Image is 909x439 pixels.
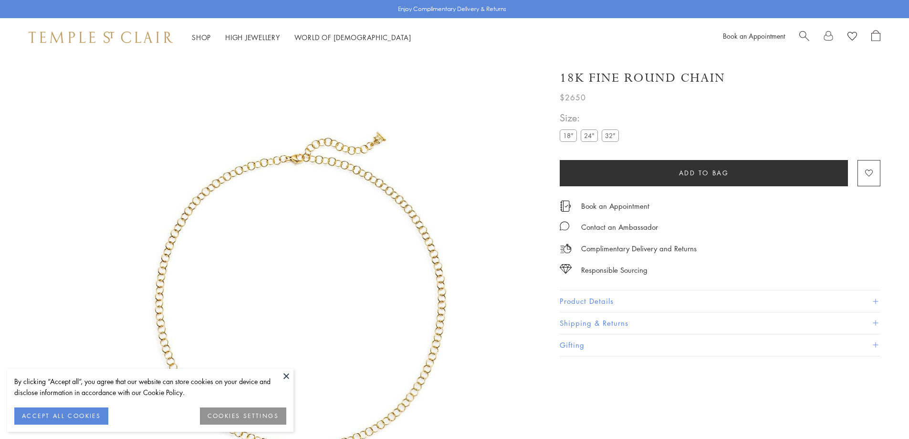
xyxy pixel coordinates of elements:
[560,91,586,104] span: $2650
[225,32,280,42] a: High JewelleryHigh Jewellery
[560,110,623,126] span: Size:
[398,4,506,14] p: Enjoy Complimentary Delivery & Returns
[560,290,880,312] button: Product Details
[581,243,697,255] p: Complimentary Delivery and Returns
[294,32,411,42] a: World of [DEMOGRAPHIC_DATA]World of [DEMOGRAPHIC_DATA]
[192,32,411,43] nav: Main navigation
[723,31,785,41] a: Book an Appointment
[560,201,571,212] img: icon_appointment.svg
[679,168,729,178] span: Add to bag
[871,30,880,44] a: Open Shopping Bag
[14,376,286,398] div: By clicking “Accept all”, you agree that our website can store cookies on your device and disclos...
[14,407,108,425] button: ACCEPT ALL COOKIES
[581,221,658,233] div: Contact an Ambassador
[560,160,848,186] button: Add to bag
[602,129,619,141] label: 32"
[581,129,598,141] label: 24"
[560,312,880,334] button: Shipping & Returns
[847,30,857,44] a: View Wishlist
[581,201,649,211] a: Book an Appointment
[560,264,572,274] img: icon_sourcing.svg
[799,30,809,44] a: Search
[29,32,173,43] img: Temple St. Clair
[192,32,211,42] a: ShopShop
[200,407,286,425] button: COOKIES SETTINGS
[861,394,899,429] iframe: Gorgias live chat messenger
[560,334,880,356] button: Gifting
[581,264,648,276] div: Responsible Sourcing
[560,221,569,231] img: MessageIcon-01_2.svg
[560,129,577,141] label: 18"
[560,243,572,255] img: icon_delivery.svg
[560,70,725,86] h1: 18K Fine Round Chain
